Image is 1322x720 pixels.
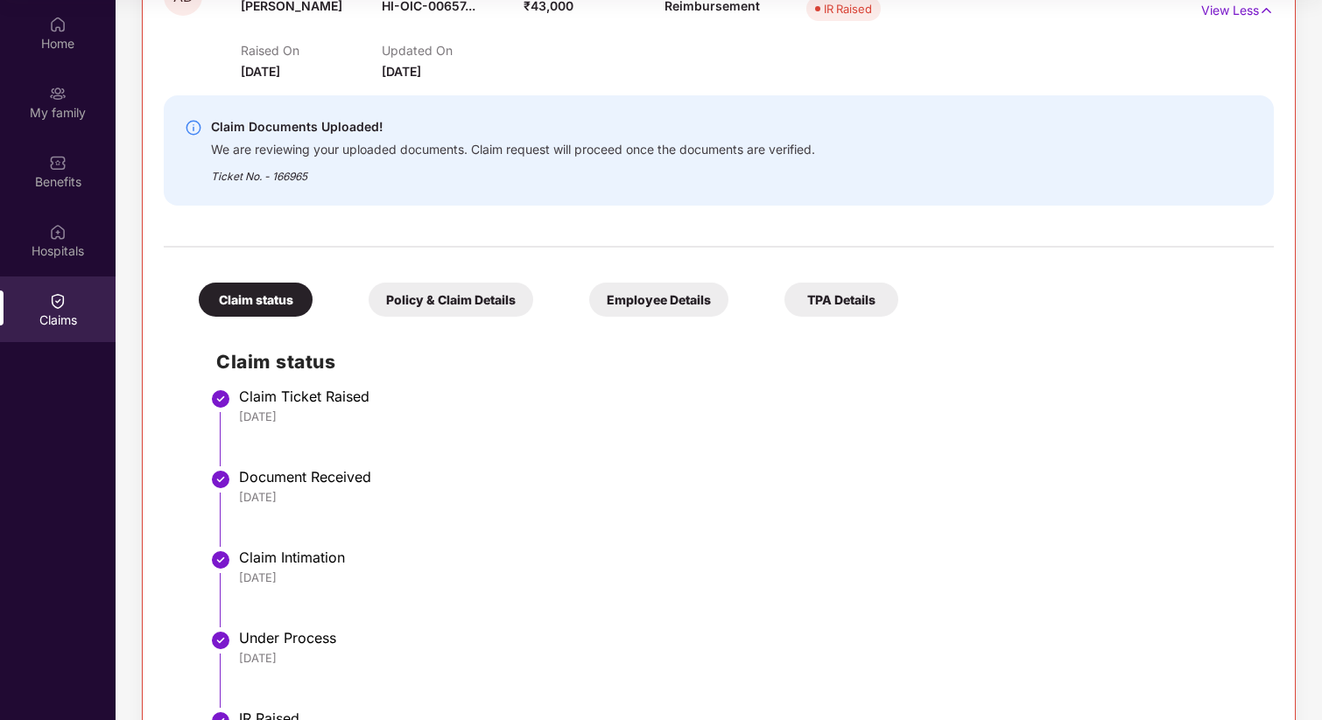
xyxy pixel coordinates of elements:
[49,154,67,171] img: svg+xml;base64,PHN2ZyBpZD0iQmVuZWZpdHMiIHhtbG5zPSJodHRwOi8vd3d3LnczLm9yZy8yMDAwL3N2ZyIgd2lkdGg9Ij...
[239,629,1256,647] div: Under Process
[239,468,1256,486] div: Document Received
[1259,1,1274,20] img: svg+xml;base64,PHN2ZyB4bWxucz0iaHR0cDovL3d3dy53My5vcmcvMjAwMC9zdmciIHdpZHRoPSIxNyIgaGVpZ2h0PSIxNy...
[239,388,1256,405] div: Claim Ticket Raised
[49,292,67,310] img: svg+xml;base64,PHN2ZyBpZD0iQ2xhaW0iIHhtbG5zPSJodHRwOi8vd3d3LnczLm9yZy8yMDAwL3N2ZyIgd2lkdGg9IjIwIi...
[211,157,815,185] div: Ticket No. - 166965
[49,85,67,102] img: svg+xml;base64,PHN2ZyB3aWR0aD0iMjAiIGhlaWdodD0iMjAiIHZpZXdCb3g9IjAgMCAyMCAyMCIgZmlsbD0ibm9uZSIgeG...
[784,283,898,317] div: TPA Details
[241,43,382,58] p: Raised On
[210,549,231,570] img: svg+xml;base64,PHN2ZyBpZD0iU3RlcC1Eb25lLTMyeDMyIiB4bWxucz0iaHR0cDovL3d3dy53My5vcmcvMjAwMC9zdmciIH...
[239,650,1256,666] div: [DATE]
[199,283,313,317] div: Claim status
[49,223,67,241] img: svg+xml;base64,PHN2ZyBpZD0iSG9zcGl0YWxzIiB4bWxucz0iaHR0cDovL3d3dy53My5vcmcvMjAwMC9zdmciIHdpZHRoPS...
[210,630,231,651] img: svg+xml;base64,PHN2ZyBpZD0iU3RlcC1Eb25lLTMyeDMyIiB4bWxucz0iaHR0cDovL3d3dy53My5vcmcvMjAwMC9zdmciIH...
[210,469,231,490] img: svg+xml;base64,PHN2ZyBpZD0iU3RlcC1Eb25lLTMyeDMyIiB4bWxucz0iaHR0cDovL3d3dy53My5vcmcvMjAwMC9zdmciIH...
[239,409,1256,424] div: [DATE]
[369,283,533,317] div: Policy & Claim Details
[239,570,1256,585] div: [DATE]
[211,116,815,137] div: Claim Documents Uploaded!
[239,549,1256,566] div: Claim Intimation
[211,137,815,157] div: We are reviewing your uploaded documents. Claim request will proceed once the documents are verif...
[382,43,523,58] p: Updated On
[239,489,1256,505] div: [DATE]
[185,119,202,136] img: svg+xml;base64,PHN2ZyBpZD0iSW5mby0yMHgyMCIgeG1sbnM9Imh0dHA6Ly93d3cudzMub3JnLzIwMDAvc3ZnIiB3aWR0aD...
[241,64,280,79] span: [DATE]
[216,347,1256,376] h2: Claim status
[49,16,67,33] img: svg+xml;base64,PHN2ZyBpZD0iSG9tZSIgeG1sbnM9Imh0dHA6Ly93d3cudzMub3JnLzIwMDAvc3ZnIiB3aWR0aD0iMjAiIG...
[382,64,421,79] span: [DATE]
[589,283,728,317] div: Employee Details
[210,388,231,409] img: svg+xml;base64,PHN2ZyBpZD0iU3RlcC1Eb25lLTMyeDMyIiB4bWxucz0iaHR0cDovL3d3dy53My5vcmcvMjAwMC9zdmciIH...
